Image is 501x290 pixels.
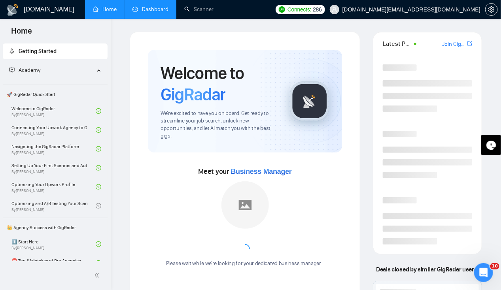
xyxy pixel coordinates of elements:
[96,203,101,209] span: check-circle
[96,241,101,247] span: check-circle
[11,159,96,177] a: Setting Up Your First Scanner and Auto-BidderBy[PERSON_NAME]
[93,6,117,13] a: homeHome
[11,140,96,158] a: Navigating the GigRadar PlatformBy[PERSON_NAME]
[96,165,101,171] span: check-circle
[11,178,96,196] a: Optimizing Your Upwork ProfileBy[PERSON_NAME]
[474,263,493,282] iframe: Intercom live chat
[490,263,499,269] span: 10
[161,62,277,105] h1: Welcome to
[4,87,107,102] span: 🚀 GigRadar Quick Start
[161,260,329,267] div: Please wait while we're looking for your dedicated business manager...
[3,43,108,59] li: Getting Started
[442,40,466,49] a: Join GigRadar Slack Community
[485,3,498,16] button: setting
[96,260,101,266] span: check-circle
[313,5,321,14] span: 286
[467,40,472,47] a: export
[96,108,101,114] span: check-circle
[240,244,250,254] span: loading
[287,5,311,14] span: Connects:
[132,6,168,13] a: dashboardDashboard
[199,167,292,176] span: Meet your
[11,121,96,139] a: Connecting Your Upwork Agency to GigRadarBy[PERSON_NAME]
[383,39,411,49] span: Latest Posts from the GigRadar Community
[11,102,96,120] a: Welcome to GigRadarBy[PERSON_NAME]
[11,235,96,253] a: 1️⃣ Start HereBy[PERSON_NAME]
[290,81,329,121] img: gigradar-logo.png
[6,4,19,16] img: logo
[161,110,277,140] span: We're excited to have you on board. Get ready to streamline your job search, unlock new opportuni...
[11,197,96,215] a: Optimizing and A/B Testing Your Scanner for Better ResultsBy[PERSON_NAME]
[96,184,101,190] span: check-circle
[221,181,269,229] img: placeholder.png
[19,48,57,55] span: Getting Started
[96,127,101,133] span: check-circle
[94,271,102,279] span: double-left
[19,67,40,73] span: Academy
[486,6,497,13] span: setting
[231,168,292,175] span: Business Manager
[9,67,40,73] span: Academy
[373,262,480,276] span: Deals closed by similar GigRadar users
[332,7,337,12] span: user
[184,6,214,13] a: searchScanner
[161,84,225,105] span: GigRadar
[96,146,101,152] span: check-circle
[9,67,15,73] span: fund-projection-screen
[4,220,107,235] span: 👑 Agency Success with GigRadar
[485,6,498,13] a: setting
[9,48,15,54] span: rocket
[5,25,38,42] span: Home
[11,254,96,272] a: ⛔ Top 3 Mistakes of Pro Agencies
[279,6,285,13] img: upwork-logo.png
